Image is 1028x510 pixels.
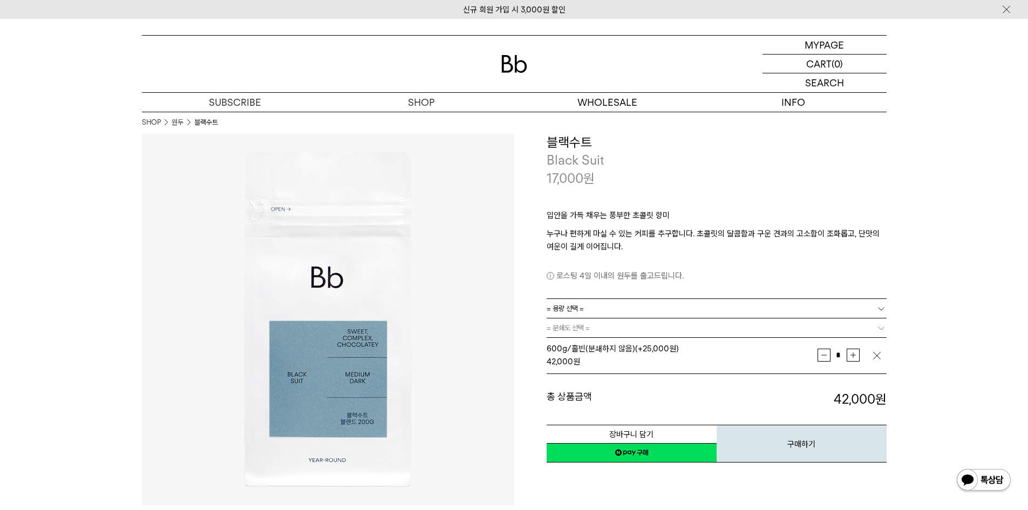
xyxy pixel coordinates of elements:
[547,133,887,152] h3: 블랙수트
[547,318,590,337] span: = 분쇄도 선택 =
[763,36,887,55] a: MYPAGE
[700,93,887,112] p: INFO
[547,169,595,188] p: 17,000
[547,209,887,227] p: 입안을 가득 채우는 풍부한 초콜릿 향미
[547,269,887,282] p: 로스팅 4일 이내의 원두를 출고드립니다.
[142,93,328,112] a: SUBSCRIBE
[547,357,573,366] strong: 42,000
[834,391,887,407] strong: 42,000
[172,117,183,128] a: 원두
[547,425,717,444] button: 장바구니 담기
[547,151,887,169] p: Black Suit
[583,171,595,186] span: 원
[547,344,679,353] span: 600g/홀빈(분쇄하지 않음) (+25,000원)
[763,55,887,73] a: CART (0)
[514,93,700,112] p: WHOLESALE
[872,350,882,361] img: 삭제
[501,55,527,73] img: 로고
[194,117,218,128] li: 블랙수트
[547,390,717,409] dt: 총 상품금액
[547,355,818,368] div: 원
[875,391,887,407] b: 원
[805,36,844,54] p: MYPAGE
[547,299,584,318] span: = 용량 선택 =
[818,349,830,362] button: 감소
[717,425,887,463] button: 구매하기
[547,443,717,463] a: 새창
[142,117,161,128] a: SHOP
[847,349,860,362] button: 증가
[805,73,844,92] p: SEARCH
[956,468,1012,494] img: 카카오톡 채널 1:1 채팅 버튼
[463,5,566,15] a: 신규 회원 가입 시 3,000원 할인
[142,133,514,506] img: 블랙수트
[806,55,832,73] p: CART
[328,93,514,112] a: SHOP
[547,227,887,253] p: 누구나 편하게 마실 수 있는 커피를 추구합니다. 초콜릿의 달콤함과 구운 견과의 고소함이 조화롭고, 단맛의 여운이 길게 이어집니다.
[832,55,843,73] p: (0)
